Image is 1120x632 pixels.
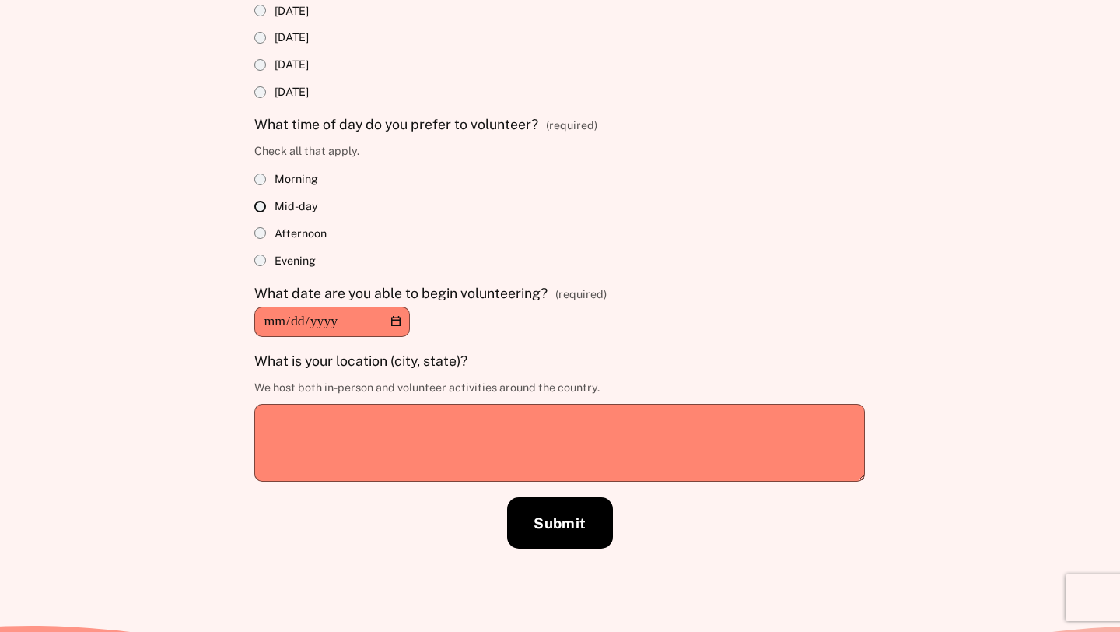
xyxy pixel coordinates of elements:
span: Mid-day [275,198,318,214]
span: What date are you able to begin volunteering? [254,284,548,304]
span: Morning [275,171,318,187]
span: [DATE] [275,3,309,19]
input: [DATE] [254,59,266,71]
span: [DATE] [275,30,309,45]
span: What time of day do you prefer to volunteer? [254,115,538,135]
span: [DATE] [275,84,309,100]
input: Mid-day [254,201,266,212]
span: Afternoon [275,226,327,241]
span: (required) [546,118,597,133]
span: Evening [275,253,316,269]
input: [DATE] [254,86,266,98]
span: What is your location (city, state)? [254,352,467,371]
span: [DATE] [275,57,309,72]
input: Afternoon [254,227,266,239]
p: Check all that apply. [254,138,597,164]
input: [DATE] [254,5,266,16]
input: [DATE] [254,32,266,44]
span: (required) [555,286,607,302]
button: Submit [507,497,614,549]
p: We host both in-person and volunteer activities around the country. [254,374,865,401]
input: Morning [254,174,266,185]
input: Evening [254,255,266,266]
